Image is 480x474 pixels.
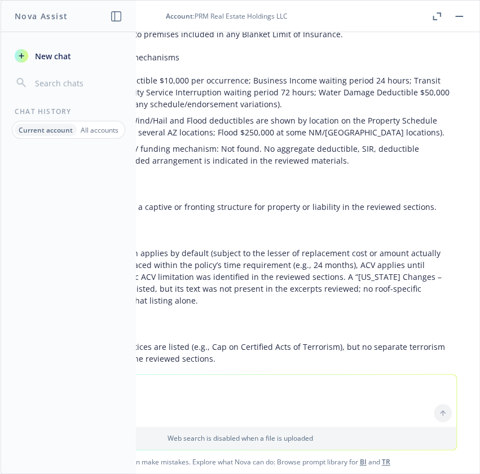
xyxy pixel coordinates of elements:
a: BI [360,457,367,467]
p: Deductibles / SIRs / funding mechanisms [24,51,457,63]
div: : PRM Real Estate Holdings LLC [166,11,288,21]
h1: Nova Assist [15,10,68,22]
div: Chat History [1,107,136,116]
p: Roof valuation [24,224,457,236]
p: Captive usage [24,178,457,190]
li: Not found. No indication of a captive or fronting structure for property or liability in the revi... [33,199,457,215]
p: Terrorism sublimit [24,318,457,330]
p: Current account [19,125,73,135]
p: Web search is disabled when a file is uploaded [31,433,450,443]
span: New chat [33,50,71,62]
li: Deductibles: Property deductible $10,000 per occurrence; Business Income waiting period 24 hours;... [33,72,457,112]
li: Not found. TRIA-related notices are listed (e.g., Cap on Certified Acts of Terrorism), but no sep... [33,339,457,367]
input: Search chats [33,75,122,91]
li: Replacement Cost valuation applies by default (subject to the lesser of replacement cost or amoun... [33,245,457,309]
li: Aggregate deductible / SIR / funding mechanism: Not found. No aggregate deductible, SIR, deductib... [33,141,457,169]
span: Account [166,11,193,21]
span: Nova Assist can make mistakes. Explore what Nova can do: Browse prompt library for and [5,450,475,473]
a: TR [382,457,390,467]
li: Catastrophe deductibles: Wind/Hail and Flood deductibles are shown by location on the Property Sc... [33,112,457,141]
button: New chat [10,46,127,66]
p: All accounts [81,125,118,135]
